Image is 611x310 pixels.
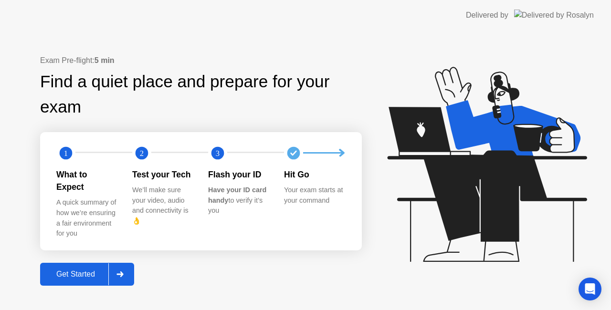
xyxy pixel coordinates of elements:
div: Delivered by [466,10,508,21]
text: 1 [64,148,68,157]
div: Test your Tech [132,168,193,181]
div: What to Expect [56,168,117,194]
div: Open Intercom Messenger [579,278,601,300]
text: 3 [216,148,220,157]
div: Exam Pre-flight: [40,55,362,66]
b: Have your ID card handy [208,186,266,204]
div: Hit Go [284,168,345,181]
div: Your exam starts at your command [284,185,345,206]
div: Get Started [43,270,108,279]
div: to verify it’s you [208,185,269,216]
text: 2 [140,148,144,157]
button: Get Started [40,263,134,286]
div: Flash your ID [208,168,269,181]
b: 5 min [95,56,115,64]
div: A quick summary of how we’re ensuring a fair environment for you [56,197,117,238]
div: We’ll make sure your video, audio and connectivity is 👌 [132,185,193,226]
img: Delivered by Rosalyn [514,10,594,21]
div: Find a quiet place and prepare for your exam [40,69,362,120]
